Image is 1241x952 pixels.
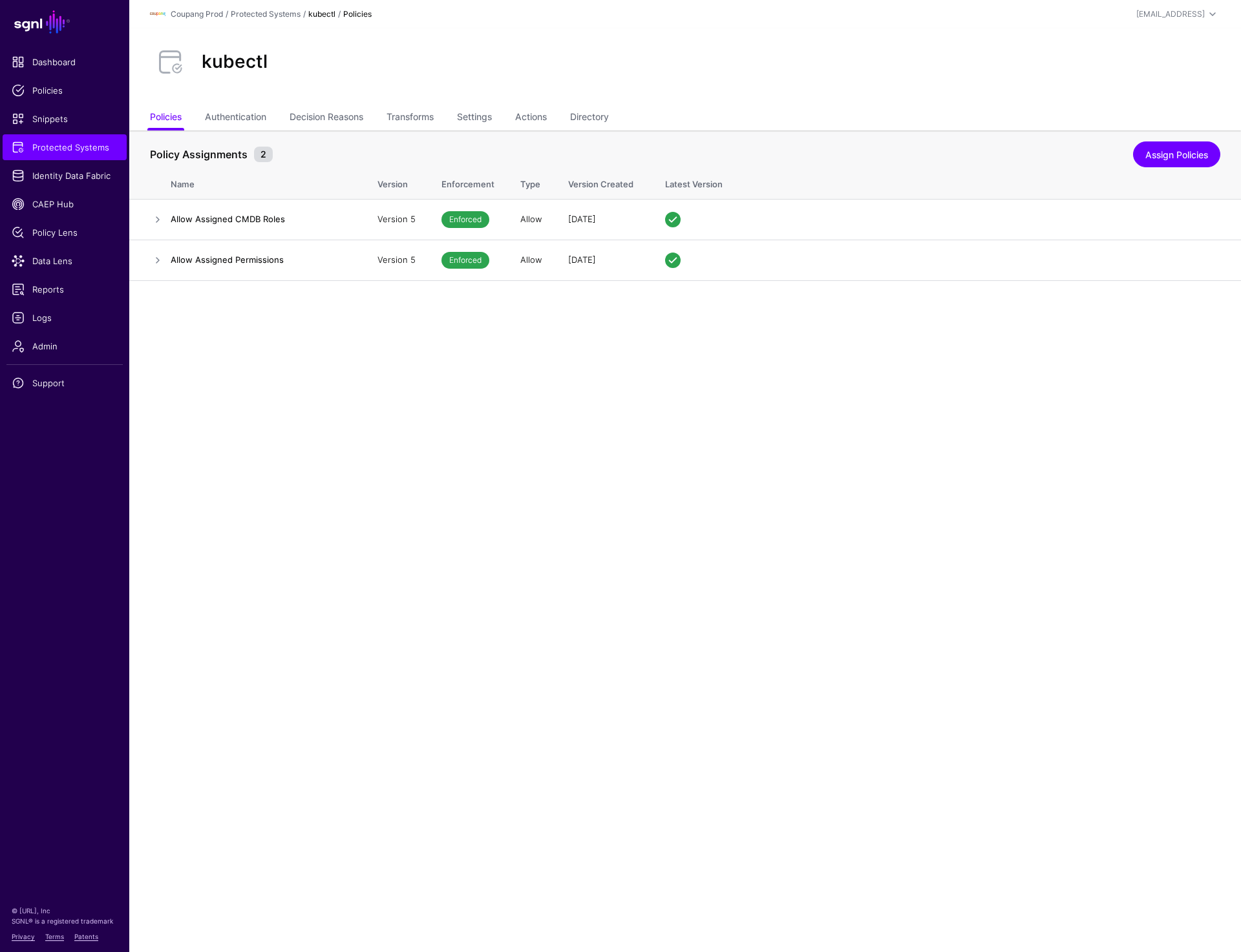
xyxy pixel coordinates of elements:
a: Policy Lens [3,220,127,245]
th: Name [171,165,365,199]
span: Enforced [441,252,489,269]
th: Enforcement [429,165,507,199]
a: Actions [515,106,547,130]
span: Policy Assignments [147,147,251,162]
p: SGNL® is a registered trademark [12,916,118,926]
a: CAEP Hub [3,191,127,217]
div: / [335,8,343,20]
a: Privacy [12,933,35,940]
h2: kubectl [202,51,268,73]
img: svg+xml;base64,PHN2ZyBpZD0iTG9nbyIgeG1sbnM9Imh0dHA6Ly93d3cudzMub3JnLzIwMDAvc3ZnIiB3aWR0aD0iMTIxLj... [150,6,165,22]
span: Support [12,377,118,389]
td: Version 5 [365,240,429,280]
p: © [URL], Inc [12,905,118,916]
a: Reports [3,276,127,302]
a: Data Lens [3,248,127,274]
div: [EMAIL_ADDRESS] [1136,8,1205,20]
td: Allow [507,240,555,280]
span: Data Lens [12,254,118,267]
span: Admin [12,340,118,353]
a: Policies [3,78,127,103]
a: Authentication [205,106,266,130]
a: Patents [74,933,98,940]
a: Dashboard [3,49,127,75]
strong: Policies [343,9,372,19]
h4: Allow Assigned Permissions [171,254,352,265]
td: Version 5 [365,199,429,240]
th: Latest Version [652,165,1241,199]
h4: Allow Assigned CMDB Roles [171,213,352,225]
a: SGNL [8,8,122,36]
strong: kubectl [308,9,335,19]
span: Dashboard [12,56,118,68]
span: Policy Lens [12,226,118,239]
td: Allow [507,199,555,240]
span: Policies [12,84,118,97]
a: Decision Reasons [290,106,363,130]
span: [DATE] [568,214,596,224]
a: Coupang Prod [171,9,223,19]
a: Directory [570,106,609,130]
a: Policies [150,106,182,130]
a: Protected Systems [231,9,301,19]
a: Protected Systems [3,134,127,160]
div: / [223,8,231,20]
span: CAEP Hub [12,198,118,211]
span: Identity Data Fabric [12,169,118,182]
a: Settings [457,106,492,130]
a: Snippets [3,106,127,132]
div: / [301,8,308,20]
th: Version Created [555,165,652,199]
span: Protected Systems [12,141,118,154]
a: Transforms [387,106,434,130]
a: Admin [3,333,127,359]
span: Snippets [12,112,118,125]
span: Enforced [441,211,489,228]
span: [DATE] [568,254,596,265]
a: Logs [3,305,127,331]
th: Version [365,165,429,199]
small: 2 [254,147,273,162]
th: Type [507,165,555,199]
a: Identity Data Fabric [3,163,127,189]
span: Logs [12,311,118,324]
a: Terms [45,933,64,940]
a: Assign Policies [1133,141,1220,167]
span: Reports [12,283,118,296]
